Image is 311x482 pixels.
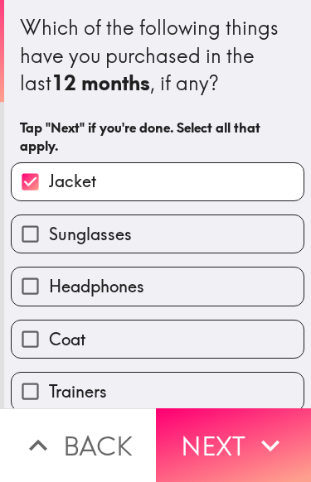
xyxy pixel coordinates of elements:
[12,163,304,200] button: Jacket
[12,321,304,358] button: Coat
[51,70,150,95] b: 12 months
[49,328,85,351] span: Coat
[20,118,295,156] h6: Tap "Next" if you're done. Select all that apply.
[49,380,107,403] span: Trainers
[49,170,96,193] span: Jacket
[12,373,304,410] button: Trainers
[49,223,132,246] span: Sunglasses
[12,268,304,305] button: Headphones
[12,215,304,253] button: Sunglasses
[20,14,295,98] div: Which of the following things have you purchased in the last , if any?
[49,275,144,298] span: Headphones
